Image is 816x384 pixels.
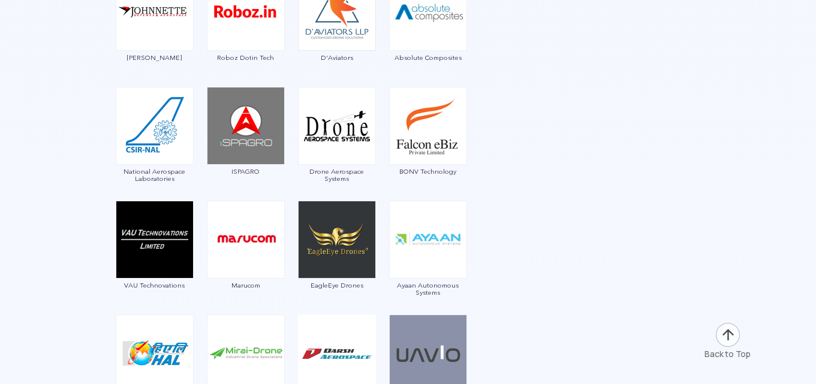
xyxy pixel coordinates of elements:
a: EagleEye Drones [297,234,377,289]
a: Roboz Dotin Tech [206,6,285,61]
a: BONV Technology [389,120,468,175]
span: EagleEye Drones [297,282,377,289]
span: VAU Technovations [115,282,194,289]
a: National Aerospace Laboratories [115,120,194,182]
div: Back to Top [704,348,751,360]
a: Absolute Composites [389,6,468,61]
a: VAU Technovations [115,234,194,289]
img: ic_bonv.png [389,87,467,165]
img: ic_arrow-up.png [715,322,741,348]
span: Absolute Composites [389,54,468,61]
span: D'Aviators [297,54,377,61]
img: img_vau.png [116,201,194,279]
span: BONV Technology [389,168,468,175]
span: Roboz Dotin Tech [206,54,285,61]
img: ic_eagleeye.png [298,201,376,279]
a: Drone Aerospace Systems [297,120,377,182]
a: [PERSON_NAME] [115,6,194,61]
img: ic_droneaerospace.png [298,87,376,165]
img: ic_nationalaerospace.png [116,87,194,165]
span: [PERSON_NAME] [115,54,194,61]
a: Ayaan Autonomous Systems [389,234,468,296]
img: img_marucom.png [207,201,285,279]
span: National Aerospace Laboratories [115,168,194,182]
span: Marucom [206,282,285,289]
span: ISPAGRO [206,168,285,175]
span: Ayaan Autonomous Systems [389,282,468,296]
a: D'Aviators [297,6,377,61]
span: Drone Aerospace Systems [297,168,377,182]
a: Marucom [206,234,285,289]
img: img_ayaan.png [389,201,467,279]
img: ic_ispagro.png [207,87,285,165]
